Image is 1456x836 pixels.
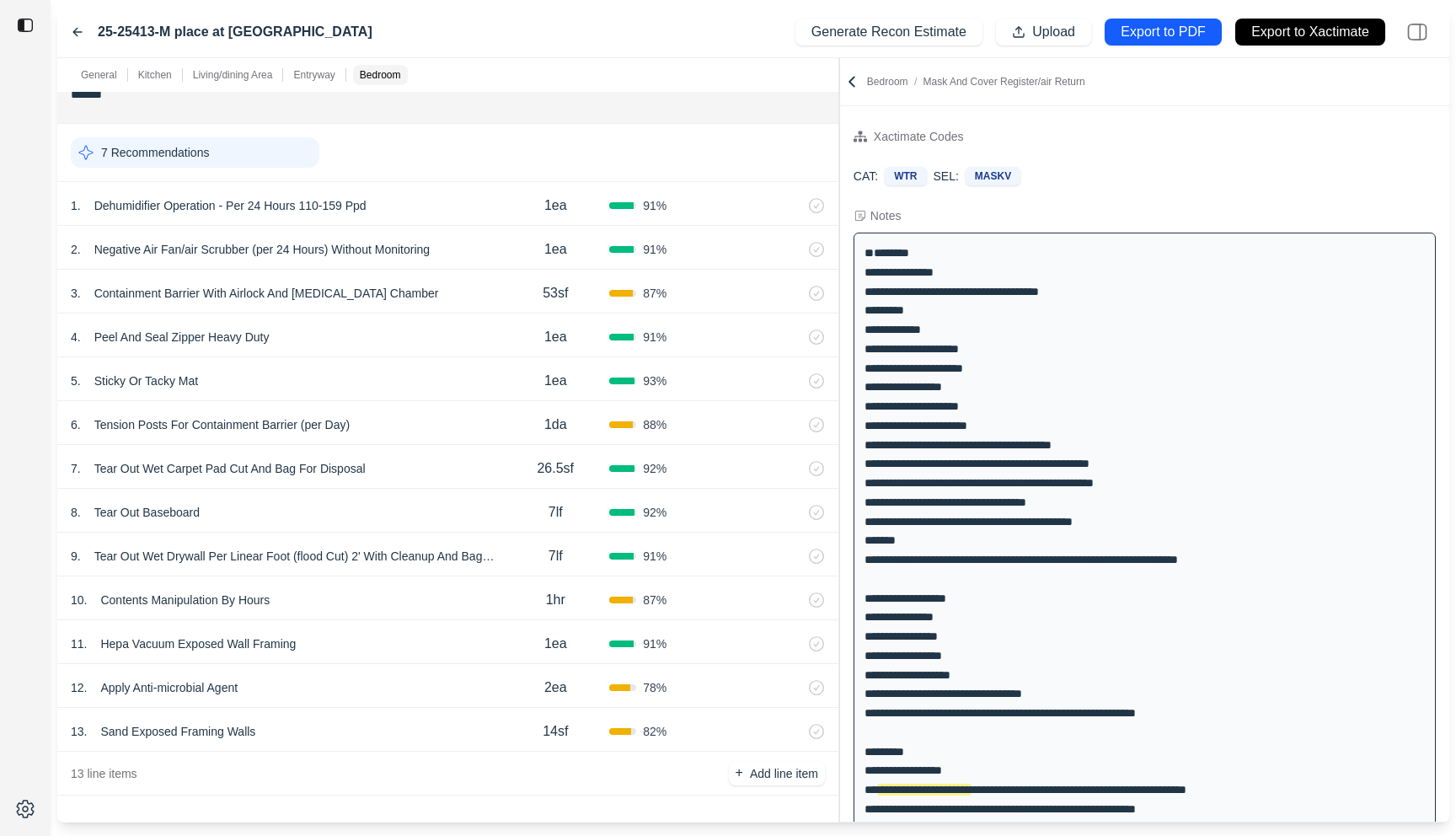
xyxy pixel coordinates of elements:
span: 87 % [643,285,666,302]
button: Export to Xactimate [1235,19,1385,46]
p: 4 . [71,329,81,346]
p: 7lf [549,546,563,566]
p: 3 . [71,285,81,302]
p: Sticky Or Tacky Mat [88,369,205,393]
p: 8 . [71,504,81,521]
button: Upload [996,19,1091,46]
button: Generate Recon Estimate [795,19,982,46]
p: General [81,68,117,82]
p: Tear Out Wet Carpet Pad Cut And Bag For Disposal [88,457,372,480]
span: 92 % [643,504,666,521]
p: 1ea [544,371,567,391]
p: 1ea [544,634,567,654]
p: 26.5sf [537,458,574,479]
img: right-panel.svg [1399,13,1436,51]
p: 12 . [71,679,87,696]
p: 11 . [71,635,87,652]
p: + [736,764,743,783]
p: CAT: [854,168,878,185]
button: Export to PDF [1105,19,1222,46]
p: 1da [544,415,567,435]
p: Dehumidifier Operation - Per 24 Hours 110-159 Ppd [88,194,373,217]
span: 87 % [643,592,666,608]
p: SEL: [934,168,959,185]
p: Generate Recon Estimate [811,23,966,42]
p: Entryway [293,68,335,82]
p: Export to PDF [1121,23,1205,42]
p: 2 . [71,241,81,258]
span: 91 % [643,635,666,652]
span: 82 % [643,723,666,740]
p: 7 Recommendations [101,144,209,161]
p: Tension Posts For Containment Barrier (per Day) [88,413,356,437]
p: Containment Barrier With Airlock And [MEDICAL_DATA] Chamber [88,281,446,305]
span: 92 % [643,460,666,477]
img: toggle sidebar [17,17,34,34]
span: 91 % [643,241,666,258]
span: 78 % [643,679,666,696]
span: 91 % [643,329,666,346]
span: 93 % [643,372,666,389]
p: Bedroom [867,75,1085,88]
p: 13 line items [71,765,137,782]
p: Export to Xactimate [1251,23,1369,42]
p: 1 . [71,197,81,214]
p: Tear Out Wet Drywall Per Linear Foot (flood Cut) 2' With Cleanup And Bagging [88,544,502,568]
p: 53sf [543,283,568,303]
label: 25-25413-M place at [GEOGRAPHIC_DATA] [98,22,372,42]
p: 1hr [546,590,565,610]
div: Notes [870,207,902,224]
p: Peel And Seal Zipper Heavy Duty [88,325,276,349]
p: 5 . [71,372,81,389]
p: Add line item [750,765,818,782]
p: Negative Air Fan/air Scrubber (per 24 Hours) Without Monitoring [88,238,436,261]
button: +Add line item [729,762,825,785]
span: 91 % [643,548,666,565]
p: Living/dining Area [193,68,273,82]
p: Apply Anti-microbial Agent [94,676,244,699]
p: 10 . [71,592,87,608]
div: WTR [885,167,926,185]
span: 91 % [643,197,666,214]
p: 7lf [549,502,563,522]
p: 9 . [71,548,81,565]
span: 88 % [643,416,666,433]
p: Hepa Vacuum Exposed Wall Framing [94,632,302,656]
p: 2ea [544,678,567,698]
p: Kitchen [138,68,172,82]
span: Mask And Cover Register/air Return [923,76,1085,88]
p: Bedroom [360,68,401,82]
span: / [908,76,923,88]
div: Xactimate Codes [874,126,964,147]
p: 7 . [71,460,81,477]
p: 13 . [71,723,87,740]
div: MASKV [966,167,1020,185]
p: 14sf [543,721,568,742]
p: 1ea [544,327,567,347]
p: Contents Manipulation By Hours [94,588,276,612]
p: Sand Exposed Framing Walls [94,720,262,743]
p: 6 . [71,416,81,433]
p: 1ea [544,239,567,260]
p: Upload [1032,23,1075,42]
p: 1ea [544,196,567,216]
p: Tear Out Baseboard [88,501,206,524]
